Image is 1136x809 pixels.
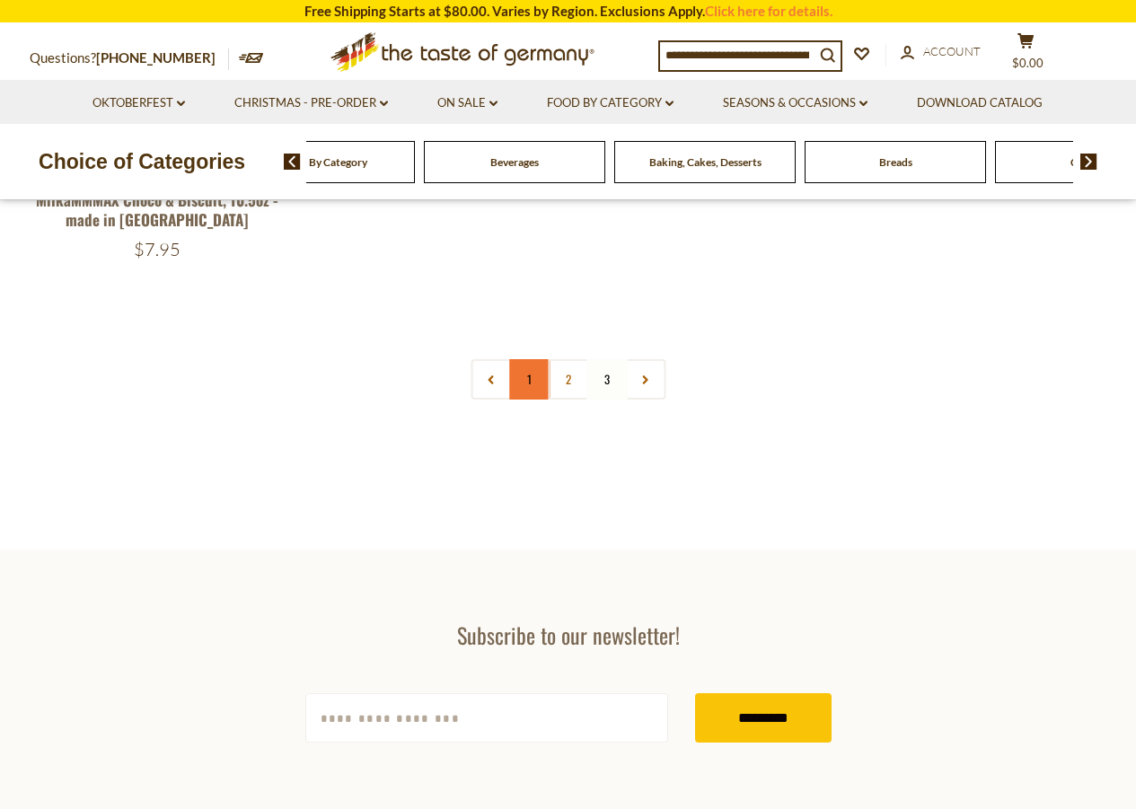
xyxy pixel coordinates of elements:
a: Christmas - PRE-ORDER [234,93,388,113]
a: Oktoberfest [92,93,185,113]
a: On Sale [437,93,498,113]
span: $7.95 [134,238,181,260]
p: Questions? [30,47,229,70]
a: [PHONE_NUMBER] [96,49,216,66]
img: next arrow [1080,154,1097,170]
h3: Subscribe to our newsletter! [305,621,832,648]
a: Account [901,42,981,62]
span: $0.00 [1012,56,1044,70]
span: Account [923,44,981,58]
a: Baking, Cakes, Desserts [649,155,762,169]
a: Click here for details. [705,3,832,19]
a: 1 [509,359,550,400]
button: $0.00 [1000,32,1053,77]
img: previous arrow [284,154,301,170]
a: Food By Category [547,93,674,113]
a: MilkaMMMAX Choco & Biscuit, 10.5oz - made in [GEOGRAPHIC_DATA] [36,189,278,230]
a: Seasons & Occasions [723,93,867,113]
a: Beverages [490,155,539,169]
a: Food By Category [282,155,367,169]
a: Breads [879,155,912,169]
a: 2 [548,359,588,400]
a: Download Catalog [917,93,1043,113]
